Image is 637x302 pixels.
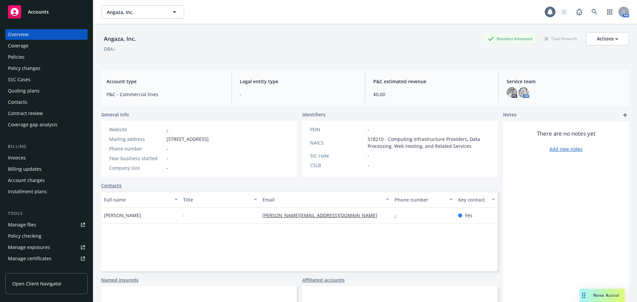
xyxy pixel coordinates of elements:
[8,253,51,264] div: Manage certificates
[101,192,180,208] button: Full name
[8,186,47,197] div: Installment plans
[5,152,88,163] a: Invoices
[109,136,164,143] div: Mailing address
[167,164,168,171] span: -
[106,78,224,85] span: Account type
[373,78,490,85] span: P&C estimated revenue
[101,182,121,189] a: Contacts
[8,164,41,174] div: Billing updates
[109,164,164,171] div: Company size
[5,164,88,174] a: Billing updates
[458,196,488,203] div: Key contact
[503,111,517,119] span: Notes
[394,196,445,203] div: Phone number
[519,87,529,98] img: photo
[5,74,88,85] a: SSC Cases
[8,219,36,230] div: Manage files
[260,192,392,208] button: Email
[5,29,88,40] a: Overview
[240,78,357,85] span: Legal entity type
[262,212,383,218] a: [PERSON_NAME][EMAIL_ADDRESS][DOMAIN_NAME]
[5,52,88,62] a: Policies
[5,40,88,51] a: Coverage
[302,111,325,118] span: Identifiers
[5,97,88,107] a: Contacts
[8,97,27,107] div: Contacts
[8,119,57,130] div: Coverage gap analysis
[109,155,164,162] div: Year business started
[262,196,382,203] div: Email
[8,265,41,275] div: Manage claims
[28,9,49,15] span: Accounts
[537,130,596,138] span: There are no notes yet
[603,5,616,19] a: Switch app
[310,152,365,159] div: SIC code
[368,126,369,133] span: -
[5,186,88,197] a: Installment plans
[580,289,588,302] div: Drag to move
[580,289,625,302] button: Nova Assist
[5,143,88,150] div: Billing
[5,242,88,253] a: Manage exposures
[240,91,357,98] span: -
[109,145,164,152] div: Phone number
[5,219,88,230] a: Manage files
[101,111,129,118] span: General info
[588,5,601,19] a: Search
[101,5,184,19] button: Angaza, Inc.
[5,86,88,96] a: Quoting plans
[8,231,41,241] div: Policy checking
[368,152,369,159] span: -
[507,78,624,85] span: Service team
[541,34,581,43] div: Total Rewards
[373,91,490,98] span: $0.00
[5,265,88,275] a: Manage claims
[8,74,31,85] div: SSC Cases
[8,86,39,96] div: Quoting plans
[507,87,517,98] img: photo
[8,63,40,74] div: Policy changes
[586,32,629,45] button: Actions
[107,9,164,16] span: Angaza, Inc.
[8,29,29,40] div: Overview
[104,45,116,52] div: DBA: -
[310,162,365,169] div: CSLB
[5,210,88,217] div: Tools
[167,136,209,143] span: [STREET_ADDRESS]
[106,91,224,98] span: P&C - Commercial lines
[8,40,29,51] div: Coverage
[109,126,164,133] div: Website
[456,192,498,208] button: Key contact
[310,126,365,133] div: FEIN
[5,253,88,264] a: Manage certificates
[167,155,168,162] span: -
[8,152,26,163] div: Invoices
[5,108,88,119] a: Contract review
[5,231,88,241] a: Policy checking
[5,175,88,186] a: Account charges
[180,192,260,208] button: Title
[392,192,455,208] button: Phone number
[12,280,62,287] span: Open Client Navigator
[573,5,586,19] a: Report a Bug
[310,139,365,146] div: NAICS
[183,212,185,219] span: -
[557,5,571,19] a: Start snowing
[167,145,168,152] span: -
[8,52,25,62] div: Policies
[485,34,536,43] div: Business Insurance
[465,212,472,219] span: Yes
[101,34,139,43] div: Angaza, Inc.
[368,162,369,169] span: -
[5,119,88,130] a: Coverage gap analysis
[368,136,490,150] span: 518210 - Computing Infrastructure Providers, Data Processing, Web Hosting, and Related Services
[394,212,401,218] a: -
[8,108,43,119] div: Contract review
[8,242,50,253] div: Manage exposures
[183,196,250,203] div: Title
[167,126,168,133] a: -
[104,212,141,219] span: [PERSON_NAME]
[597,32,618,45] div: Actions
[549,146,583,152] a: Add new notes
